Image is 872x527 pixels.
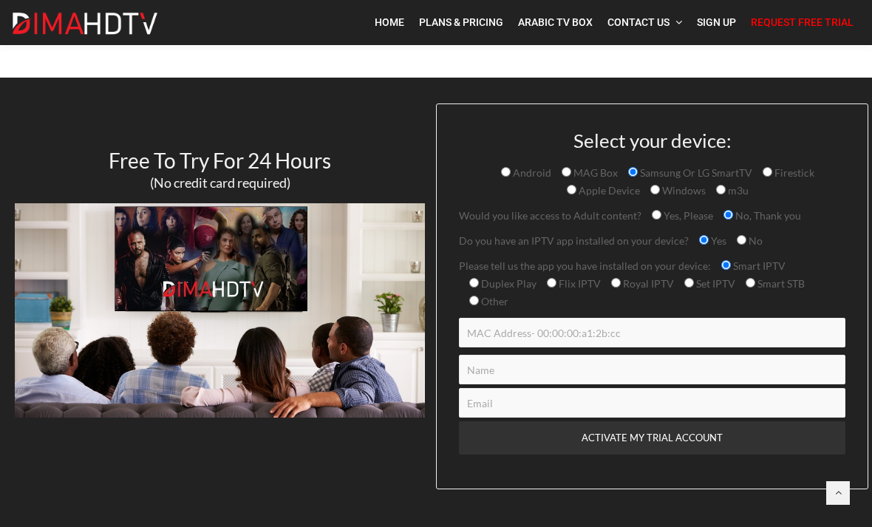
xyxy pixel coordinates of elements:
a: Back to top [826,481,850,505]
a: Request Free Trial [743,7,861,38]
span: Yes [709,234,726,247]
input: Windows [650,185,660,194]
input: Smart IPTV [721,260,731,270]
p: Do you have an IPTV app installed on your device? [459,232,845,250]
span: Sign Up [697,16,736,28]
a: Contact Us [600,7,689,38]
span: Plans & Pricing [419,16,503,28]
a: Sign Up [689,7,743,38]
p: Would you like access to Adult content? [459,207,845,225]
span: Contact Us [607,16,670,28]
input: Set IPTV [684,278,694,288]
input: Yes [699,235,709,245]
span: Yes, Please [661,209,713,222]
span: MAG Box [571,166,618,179]
span: Duplex Play [479,277,537,290]
span: Samsung Or LG SmartTV [638,166,752,179]
form: Contact form [448,130,856,489]
input: Android [501,167,511,177]
span: Windows [660,184,706,197]
input: m3u [716,185,726,194]
a: Plans & Pricing [412,7,511,38]
input: Name [459,355,845,384]
a: Home [367,7,412,38]
input: Duplex Play [469,278,479,288]
input: Apple Device [567,185,576,194]
input: No, Thank you [723,210,733,220]
span: Flix IPTV [556,277,601,290]
input: Firestick [763,167,772,177]
span: Royal IPTV [621,277,674,290]
input: Samsung Or LG SmartTV [628,167,638,177]
a: Arabic TV Box [511,7,600,38]
input: Yes, Please [652,210,661,220]
span: Firestick [772,166,814,179]
input: Royal IPTV [611,278,621,288]
input: No [737,235,746,245]
p: Please tell us the app you have installed on your device: [459,257,845,310]
span: Arabic TV Box [518,16,593,28]
span: Android [511,166,551,179]
span: Apple Device [576,184,640,197]
input: Email [459,388,845,418]
input: Smart STB [746,278,755,288]
span: No [746,234,763,247]
span: (No credit card required) [150,174,290,191]
span: m3u [726,184,749,197]
span: Select your device: [573,129,732,152]
span: Home [375,16,404,28]
span: Free To Try For 24 Hours [109,148,331,173]
span: No, Thank you [733,209,801,222]
span: Smart STB [755,277,805,290]
span: Request Free Trial [751,16,854,28]
input: MAG Box [562,167,571,177]
input: MAC Address- 00:00:00:a1:2b:cc [459,318,845,347]
span: Other [479,295,508,307]
img: Dima HDTV [11,12,159,35]
input: Flix IPTV [547,278,556,288]
span: Set IPTV [694,277,735,290]
input: Other [469,296,479,305]
span: Smart IPTV [731,259,786,272]
input: ACTIVATE MY TRIAL ACCOUNT [459,421,845,455]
